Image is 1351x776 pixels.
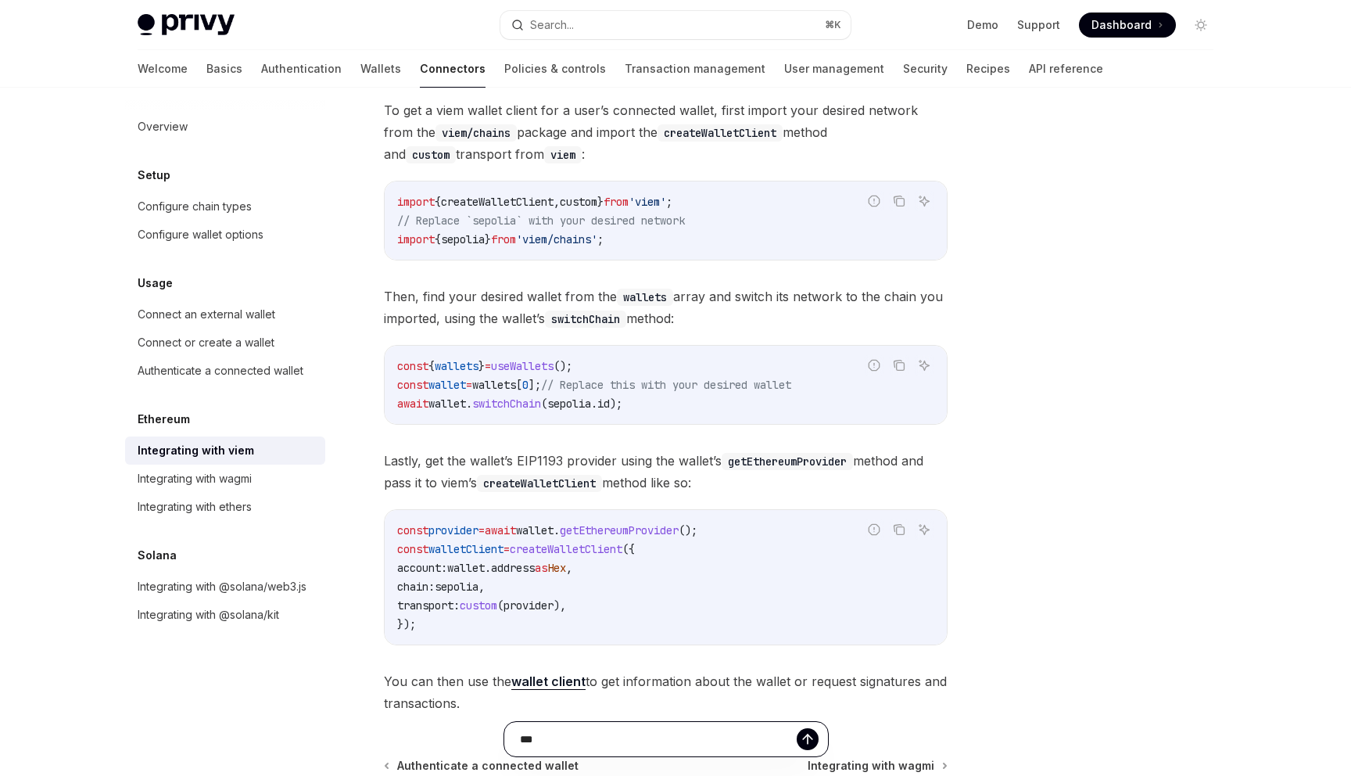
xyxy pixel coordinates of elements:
[428,359,435,373] span: {
[435,580,478,594] span: sepolia
[138,333,274,352] div: Connect or create a wallet
[529,378,541,392] span: ];
[125,221,325,249] a: Configure wallet options
[511,674,586,689] strong: wallet client
[138,274,173,293] h5: Usage
[397,359,428,373] span: const
[472,397,541,411] span: switchChain
[784,50,884,88] a: User management
[544,146,582,163] code: viem
[1079,13,1176,38] a: Dashboard
[397,378,428,392] span: const
[435,195,441,209] span: {
[397,598,460,613] span: transport:
[125,192,325,221] a: Configure chain types
[914,191,934,211] button: Ask AI
[625,50,765,88] a: Transaction management
[138,577,306,596] div: Integrating with @solana/web3.js
[125,465,325,493] a: Integrating with wagmi
[125,329,325,357] a: Connect or create a wallet
[406,146,456,163] code: custom
[497,598,503,613] span: (
[478,523,485,537] span: =
[138,197,252,216] div: Configure chain types
[554,523,560,537] span: .
[522,378,529,392] span: 0
[554,359,572,373] span: ();
[560,195,597,209] span: custom
[610,397,622,411] span: );
[491,232,516,246] span: from
[658,124,783,142] code: createWalletClient
[516,523,554,537] span: wallet
[397,397,428,411] span: await
[384,99,948,165] span: To get a viem wallet client for a user’s connected wallet, first import your desired network from...
[511,674,586,690] a: wallet client
[435,124,517,142] code: viem/chains
[466,397,472,411] span: .
[485,232,491,246] span: }
[864,355,884,375] button: Report incorrect code
[125,300,325,329] a: Connect an external wallet
[541,397,547,411] span: (
[478,580,485,594] span: ,
[485,523,516,537] span: await
[629,195,666,209] span: 'viem'
[966,50,1010,88] a: Recipes
[125,601,325,629] a: Integrating with @solana/kit
[1029,50,1103,88] a: API reference
[510,542,622,556] span: createWalletClient
[435,232,441,246] span: {
[503,598,554,613] span: provider
[491,359,554,373] span: useWallets
[397,195,435,209] span: import
[1091,17,1152,33] span: Dashboard
[460,598,497,613] span: custom
[261,50,342,88] a: Authentication
[125,573,325,601] a: Integrating with @solana/web3.js
[554,598,566,613] span: ),
[547,561,566,575] span: Hex
[138,361,303,380] div: Authenticate a connected wallet
[566,561,572,575] span: ,
[138,225,263,244] div: Configure wallet options
[397,523,428,537] span: const
[428,542,503,556] span: walletClient
[864,519,884,540] button: Report incorrect code
[125,113,325,141] a: Overview
[825,19,841,31] span: ⌘ K
[504,50,606,88] a: Policies & controls
[397,214,685,228] span: // Replace `sepolia` with your desired network
[889,355,909,375] button: Copy the contents from the code block
[485,359,491,373] span: =
[360,50,401,88] a: Wallets
[384,450,948,494] span: Lastly, get the wallet’s EIP1193 provider using the wallet’s method and pass it to viem’s method ...
[428,523,478,537] span: provider
[397,542,428,556] span: const
[138,14,235,36] img: light logo
[472,378,516,392] span: wallets
[138,498,252,516] div: Integrating with ethers
[138,305,275,324] div: Connect an external wallet
[206,50,242,88] a: Basics
[138,469,252,488] div: Integrating with wagmi
[500,11,851,39] button: Search...⌘K
[138,50,188,88] a: Welcome
[503,542,510,556] span: =
[889,519,909,540] button: Copy the contents from the code block
[397,232,435,246] span: import
[477,475,602,492] code: createWalletClient
[441,195,554,209] span: createWalletClient
[597,397,610,411] span: id
[397,561,447,575] span: account:
[1017,17,1060,33] a: Support
[547,397,591,411] span: sepolia
[903,50,948,88] a: Security
[604,195,629,209] span: from
[516,232,597,246] span: 'viem/chains'
[560,523,679,537] span: getEthereumProvider
[541,378,791,392] span: // Replace this with your desired wallet
[889,191,909,211] button: Copy the contents from the code block
[666,195,672,209] span: ;
[138,166,170,185] h5: Setup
